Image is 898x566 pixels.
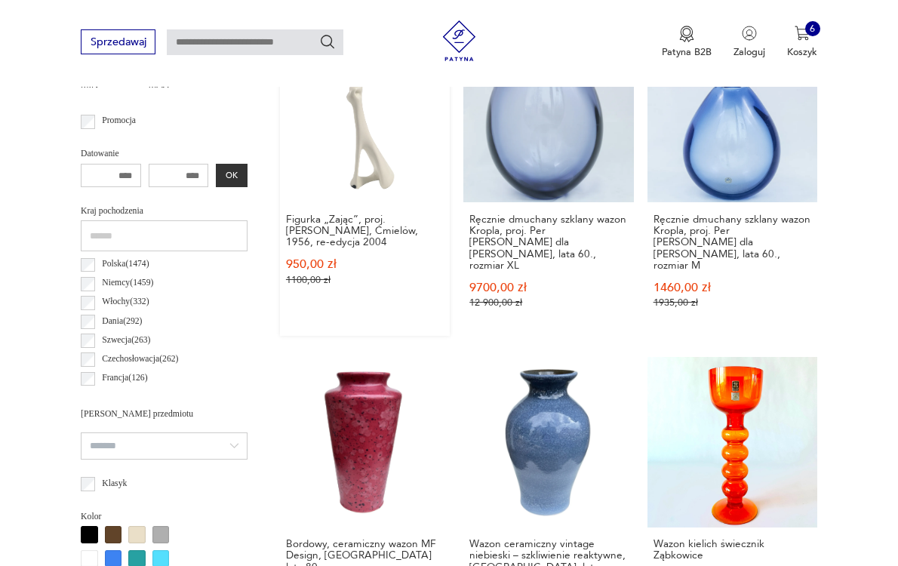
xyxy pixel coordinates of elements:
button: Zaloguj [733,26,765,59]
p: Francja ( 126 ) [102,371,147,386]
button: Sprzedawaj [81,29,155,54]
p: Klasyk [102,476,127,491]
p: Kolor [81,509,248,524]
a: Sprzedawaj [81,38,155,48]
h3: Wazon kielich świecznik Ząbkowice [654,538,811,561]
img: Ikonka użytkownika [742,26,757,41]
h3: Figurka „Zając”, proj. [PERSON_NAME], Ćmielów, 1956, re-edycja 2004 [286,214,444,248]
p: 9700,00 zł [469,282,627,294]
p: Promocja [102,113,136,128]
p: [PERSON_NAME] przedmiotu [81,407,248,422]
p: 1460,00 zł [654,282,811,294]
h3: Ręcznie dmuchany szklany wazon Kropla, proj. Per [PERSON_NAME] dla [PERSON_NAME], lata 60., rozmi... [469,214,627,271]
p: Dania ( 292 ) [102,314,142,329]
p: Polska ( 1474 ) [102,257,149,272]
p: [GEOGRAPHIC_DATA] ( 99 ) [102,389,207,405]
p: 12 900,00 zł [469,297,627,309]
p: Koszyk [787,45,817,59]
img: Patyna - sklep z meblami i dekoracjami vintage [434,20,484,61]
p: 1100,00 zł [286,275,444,286]
button: OK [216,164,247,188]
p: Patyna B2B [662,45,712,59]
div: 6 [805,21,820,36]
a: Ikona medaluPatyna B2B [662,26,712,59]
img: Ikona koszyka [795,26,810,41]
button: Szukaj [319,33,336,50]
h3: Ręcznie dmuchany szklany wazon Kropla, proj. Per [PERSON_NAME] dla [PERSON_NAME], lata 60., rozmi... [654,214,811,271]
p: Szwecja ( 263 ) [102,333,150,348]
p: Niemcy ( 1459 ) [102,275,153,291]
p: Zaloguj [733,45,765,59]
button: Patyna B2B [662,26,712,59]
a: SaleKlasykRęcznie dmuchany szklany wazon Kropla, proj. Per Lütken dla Holmegaard, lata 60., rozmi... [647,32,817,336]
p: Włochy ( 332 ) [102,294,149,309]
p: Czechosłowacja ( 262 ) [102,352,178,367]
button: 6Koszyk [787,26,817,59]
p: Datowanie [81,146,248,161]
p: 950,00 zł [286,259,444,270]
p: 1935,00 zł [654,297,811,309]
a: SaleKlasykRęcznie dmuchany szklany wazon Kropla, proj. Per Lütken dla Holmegaard, lata 60., rozmi... [463,32,633,336]
p: Kraj pochodzenia [81,204,248,219]
a: SaleKlasykFigurka „Zając”, proj. Mieczysław Naruszewicz, Ćmielów, 1956, re-edycja 2004Figurka „Za... [280,32,450,336]
img: Ikona medalu [679,26,694,42]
